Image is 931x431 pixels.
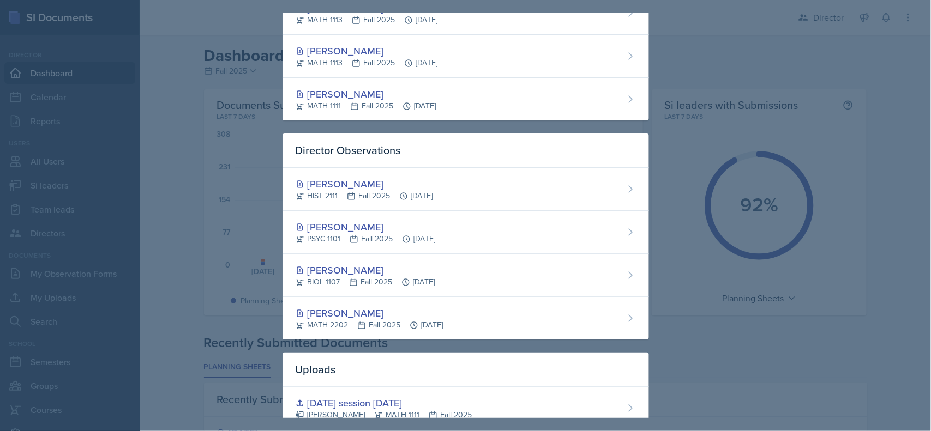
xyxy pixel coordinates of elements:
[296,319,443,331] div: MATH 2202 Fall 2025 [DATE]
[283,168,649,211] a: [PERSON_NAME] HIST 2111Fall 2025[DATE]
[296,190,433,202] div: HIST 2111 Fall 2025 [DATE]
[296,87,436,101] div: [PERSON_NAME]
[296,14,438,26] div: MATH 1113 Fall 2025 [DATE]
[296,263,435,277] div: [PERSON_NAME]
[283,211,649,254] a: [PERSON_NAME] PSYC 1101Fall 2025[DATE]
[283,78,649,120] a: [PERSON_NAME] MATH 1111Fall 2025[DATE]
[283,297,649,339] a: [PERSON_NAME] MATH 2202Fall 2025[DATE]
[296,306,443,320] div: [PERSON_NAME]
[283,387,649,430] a: [DATE] session [DATE] [PERSON_NAME]MATH 1111Fall 2025
[296,57,438,69] div: MATH 1113 Fall 2025 [DATE]
[283,133,649,168] div: Director Observations
[296,396,472,410] div: [DATE] session [DATE]
[296,233,436,245] div: PSYC 1101 Fall 2025 [DATE]
[283,353,649,387] div: Uploads
[296,177,433,191] div: [PERSON_NAME]
[296,409,472,421] div: [PERSON_NAME] MATH 1111 Fall 2025
[283,254,649,297] a: [PERSON_NAME] BIOL 1107Fall 2025[DATE]
[296,276,435,288] div: BIOL 1107 Fall 2025 [DATE]
[296,44,438,58] div: [PERSON_NAME]
[283,35,649,78] a: [PERSON_NAME] MATH 1113Fall 2025[DATE]
[296,100,436,112] div: MATH 1111 Fall 2025 [DATE]
[296,220,436,234] div: [PERSON_NAME]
